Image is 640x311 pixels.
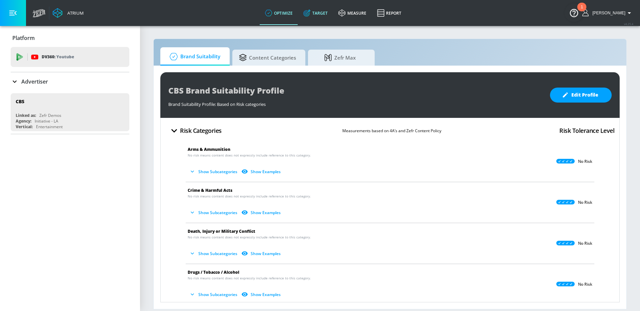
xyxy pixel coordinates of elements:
span: Death, Injury or Military Conflict [188,228,255,234]
div: Zefr Demos [39,113,61,118]
div: Atrium [65,10,84,16]
p: No Risk [578,241,592,246]
span: v 4.25.4 [624,22,633,26]
span: No risk means content does not expressly include reference to this category. [188,276,311,281]
a: Target [298,1,333,25]
a: Report [372,1,407,25]
div: Initiative - LA [35,118,58,124]
p: Measurements based on 4A’s and Zefr Content Policy [342,127,441,134]
h4: Risk Categories [180,126,222,135]
div: Linked as: [16,113,36,118]
div: CBS [16,98,24,105]
span: No risk means content does not expressly include reference to this category. [188,194,311,199]
div: Advertiser [11,72,129,91]
div: DV360: Youtube [11,47,129,67]
span: Zefr Max [315,50,365,66]
button: Show Subcategories [188,289,240,300]
button: Show Subcategories [188,166,240,177]
p: Platform [12,34,35,42]
button: [PERSON_NAME] [582,9,633,17]
span: Arms & Ammunition [188,147,230,152]
button: Show Subcategories [188,248,240,259]
span: Brand Suitability [167,49,220,65]
a: measure [333,1,372,25]
button: Show Examples [240,166,283,177]
button: Open Resource Center, 1 new notification [565,3,583,22]
p: DV360: [42,53,74,61]
button: Show Subcategories [188,207,240,218]
button: Show Examples [240,248,283,259]
button: Show Examples [240,289,283,300]
span: Drugs / Tobacco / Alcohol [188,269,239,275]
a: optimize [260,1,298,25]
p: No Risk [578,159,592,164]
p: No Risk [578,282,592,287]
div: Brand Suitability Profile: Based on Risk categories [168,98,543,107]
div: CBSLinked as:Zefr DemosAgency:Initiative - LAVertical:Entertainment [11,93,129,131]
button: Edit Profile [550,88,612,103]
button: Show Examples [240,207,283,218]
p: Youtube [56,53,74,60]
button: Risk Categories [166,123,224,139]
span: No risk means content does not expressly include reference to this category. [188,235,311,240]
div: Agency: [16,118,31,124]
h4: Risk Tolerance Level [559,126,614,135]
div: Entertainment [36,124,63,130]
p: Advertiser [21,78,48,85]
div: Vertical: [16,124,33,130]
span: No risk means content does not expressly include reference to this category. [188,153,311,158]
span: Edit Profile [563,91,598,99]
p: No Risk [578,200,592,205]
span: Content Categories [239,50,296,66]
div: Platform [11,29,129,47]
div: 1 [581,7,583,16]
span: Crime & Harmful Acts [188,187,232,193]
a: Atrium [53,8,84,18]
span: login as: anthony.rios@zefr.com [590,11,625,15]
